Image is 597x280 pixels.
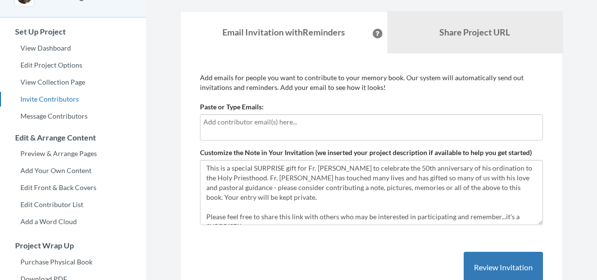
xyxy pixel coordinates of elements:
[200,73,543,92] p: Add emails for people you want to contribute to your memory book. Our system will automatically s...
[0,133,146,142] h3: Edit & Arrange Content
[200,160,543,225] textarea: This is a special SURPRISE gift for Fr. [PERSON_NAME] to celebrate the 50th anniversary of his or...
[222,27,345,37] strong: Email Invitation with Reminders
[439,27,510,37] b: Share Project URL
[0,241,146,250] h3: Project Wrap Up
[0,27,146,36] h3: Set Up Project
[20,7,55,16] span: Support
[200,148,532,157] label: Customize the Note in Your Invitation (we inserted your project description if available to help ...
[203,117,540,127] input: Add contributor email(s) here...
[200,102,264,112] label: Paste or Type Emails:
